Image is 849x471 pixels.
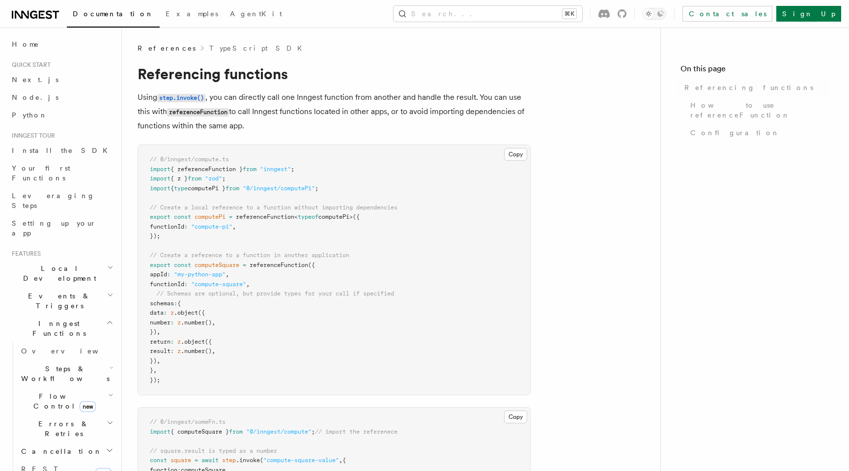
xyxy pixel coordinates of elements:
[17,442,115,460] button: Cancellation
[17,387,115,415] button: Flow Controlnew
[504,411,527,423] button: Copy
[170,319,174,326] span: :
[205,175,222,182] span: "zod"
[150,377,160,383] span: });
[150,319,170,326] span: number
[150,281,184,288] span: functionId
[8,142,115,159] a: Install the SDK
[236,213,294,220] span: referenceFunction
[170,428,229,435] span: { computeSquare }
[8,106,115,124] a: Python
[8,264,107,283] span: Local Development
[8,61,51,69] span: Quick start
[222,457,236,464] span: step
[563,9,576,19] kbd: ⌘K
[157,328,160,335] span: ,
[222,175,226,182] span: ;
[236,457,260,464] span: .invoke
[174,300,177,307] span: :
[153,367,157,374] span: ,
[246,428,311,435] span: "@/inngest/compute"
[243,185,315,192] span: "@/inngest/computePi"
[177,300,181,307] span: {
[12,147,113,154] span: Install the SDK
[195,262,239,268] span: computeSquare
[205,319,212,326] span: ()
[8,88,115,106] a: Node.js
[8,260,115,287] button: Local Development
[205,348,212,354] span: ()
[17,419,107,439] span: Errors & Retries
[181,319,205,326] span: .number
[250,262,308,268] span: referenceFunction
[150,223,184,230] span: functionId
[339,457,342,464] span: ,
[201,457,219,464] span: await
[166,10,218,18] span: Examples
[291,166,294,173] span: ;
[73,10,154,18] span: Documentation
[229,213,232,220] span: =
[170,348,174,354] span: :
[8,159,115,187] a: Your first Functions
[167,271,170,278] span: :
[195,457,198,464] span: =
[205,338,212,345] span: ({
[504,148,527,161] button: Copy
[8,287,115,315] button: Events & Triggers
[686,96,829,124] a: How to use referenceFunction
[260,166,291,173] span: "inngest"
[174,309,198,316] span: .object
[80,401,96,412] span: new
[230,10,282,18] span: AgentKit
[150,156,229,163] span: // @/inngest/compute.ts
[170,175,188,182] span: { z }
[8,250,41,258] span: Features
[12,93,58,101] span: Node.js
[318,213,360,220] span: computePi>({
[12,111,48,119] span: Python
[138,43,196,53] span: References
[690,128,780,138] span: Configuration
[17,360,115,387] button: Steps & Workflows
[209,43,308,53] a: TypeScript SDK
[160,3,224,27] a: Examples
[150,367,153,374] span: }
[164,309,167,316] span: :
[294,213,298,220] span: <
[174,213,191,220] span: const
[150,252,349,259] span: // Create a reference to a function in another application
[226,271,229,278] span: ,
[150,428,170,435] span: import
[684,83,813,92] span: Referencing functions
[17,342,115,360] a: Overview
[8,187,115,214] a: Leveraging Steps
[184,281,188,288] span: :
[680,63,829,79] h4: On this page
[170,309,174,316] span: z
[12,164,70,182] span: Your first Functions
[174,262,191,268] span: const
[8,315,115,342] button: Inngest Functions
[170,457,191,464] span: square
[188,175,201,182] span: from
[12,39,39,49] span: Home
[188,185,226,192] span: computePi }
[150,185,170,192] span: import
[150,300,174,307] span: schemas
[170,338,174,345] span: :
[212,348,215,354] span: ,
[17,415,115,442] button: Errors & Retries
[212,319,215,326] span: ,
[8,71,115,88] a: Next.js
[8,291,107,311] span: Events & Triggers
[12,192,95,209] span: Leveraging Steps
[150,204,397,211] span: // Create a local reference to a function without importing dependencies
[150,447,277,454] span: // square.result is typed as a number
[150,175,170,182] span: import
[150,338,170,345] span: return
[17,364,110,383] span: Steps & Workflows
[17,446,102,456] span: Cancellation
[246,281,250,288] span: ,
[177,348,181,354] span: z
